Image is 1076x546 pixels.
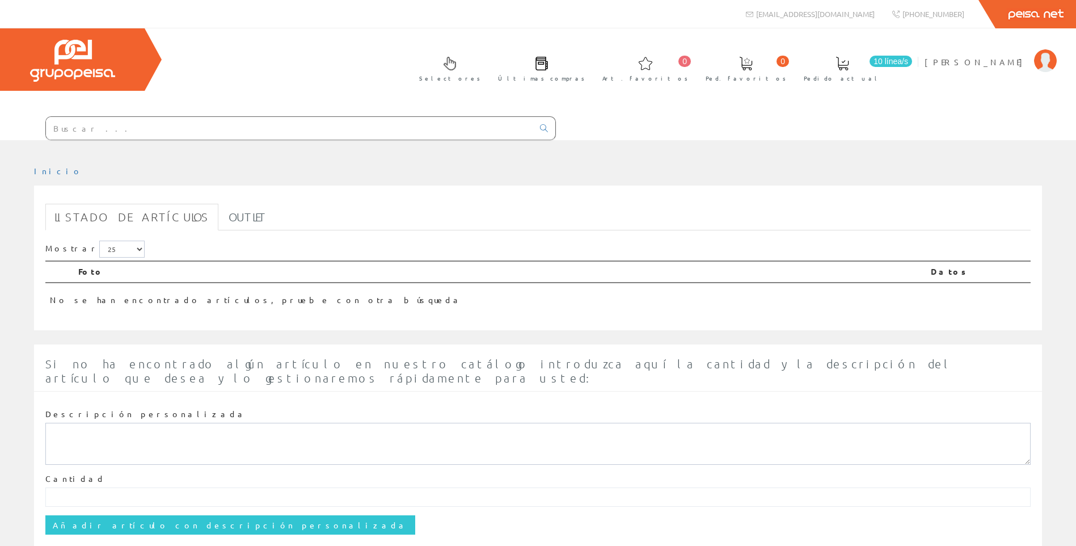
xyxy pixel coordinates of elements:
[408,47,486,89] a: Selectores
[45,515,415,535] input: Añadir artículo con descripción personalizada
[602,73,688,84] span: Art. favoritos
[792,47,915,89] a: 10 línea/s Pedido actual
[34,166,82,176] a: Inicio
[99,241,145,258] select: Mostrar
[706,73,786,84] span: Ped. favoritos
[45,204,218,230] a: Listado de artículos
[46,117,533,140] input: Buscar ...
[74,261,926,283] th: Foto
[220,204,276,230] a: Outlet
[777,56,789,67] span: 0
[804,73,881,84] span: Pedido actual
[487,47,590,89] a: Últimas compras
[45,409,247,420] label: Descripción personalizada
[45,241,145,258] label: Mostrar
[45,357,953,385] span: Si no ha encontrado algún artículo en nuestro catálogo introduzca aquí la cantidad y la descripci...
[902,9,964,19] span: [PHONE_NUMBER]
[45,473,106,485] label: Cantidad
[419,73,480,84] span: Selectores
[925,47,1057,58] a: [PERSON_NAME]
[30,40,115,82] img: Grupo Peisa
[870,56,912,67] span: 10 línea/s
[498,73,585,84] span: Últimas compras
[756,9,875,19] span: [EMAIL_ADDRESS][DOMAIN_NAME]
[926,261,1031,283] th: Datos
[678,56,691,67] span: 0
[925,56,1028,68] span: [PERSON_NAME]
[45,283,926,310] td: No se han encontrado artículos, pruebe con otra búsqueda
